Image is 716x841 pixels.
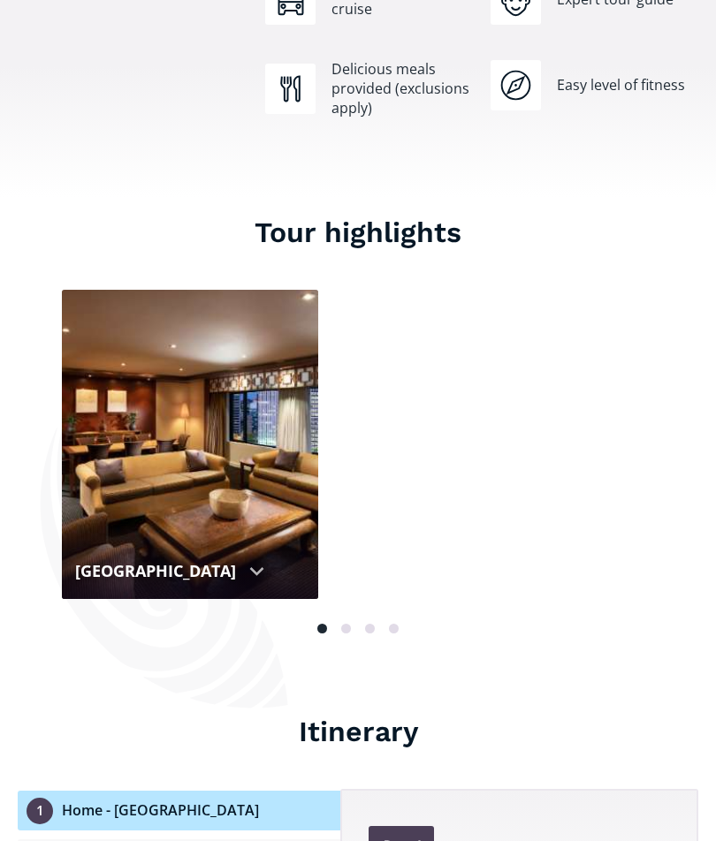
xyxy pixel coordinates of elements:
div: Easy level of fitness [557,77,698,96]
div: Centrally located in the heart of the city, [GEOGRAPHIC_DATA] is the perfect spot. [75,597,305,655]
div: Delicious meals provided (exclusions apply) [331,61,473,118]
div: 1 [27,799,53,825]
a: 1Home - [GEOGRAPHIC_DATA] [18,792,340,831]
h3: Itinerary [18,715,698,750]
div: Home - [GEOGRAPHIC_DATA] [62,802,259,821]
h3: Tour highlights [18,216,698,251]
div: [GEOGRAPHIC_DATA] [75,560,236,584]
